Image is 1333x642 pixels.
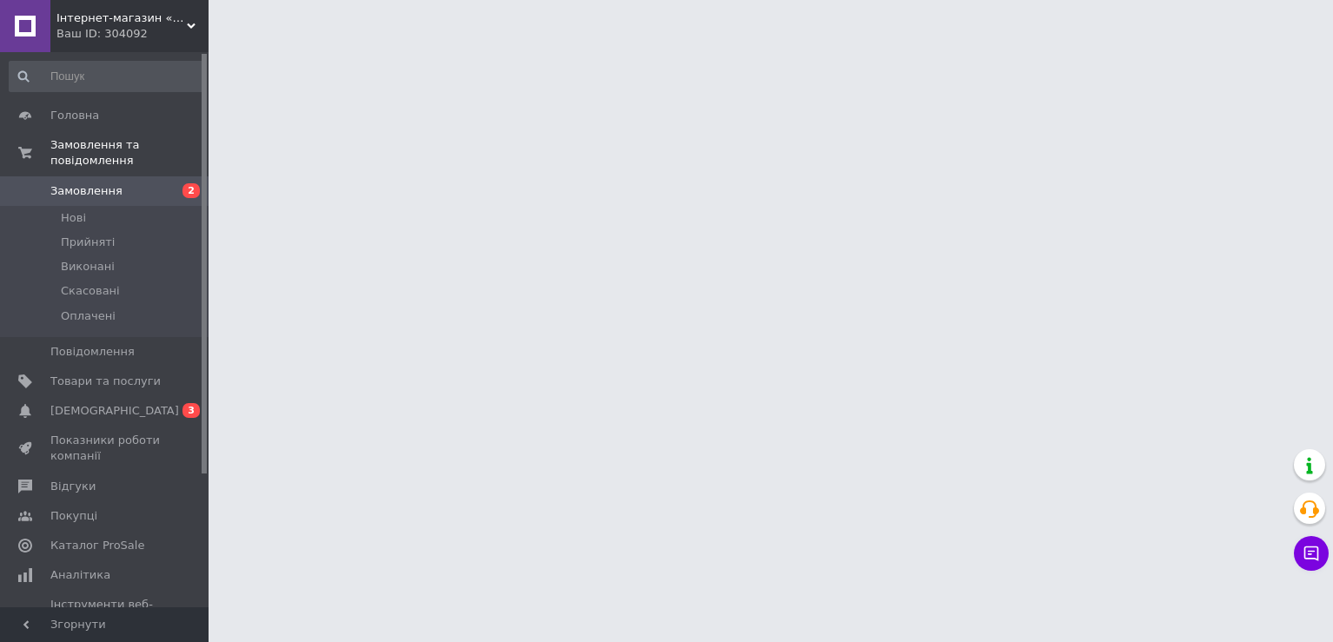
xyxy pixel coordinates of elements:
[50,538,144,553] span: Каталог ProSale
[50,403,179,419] span: [DEMOGRAPHIC_DATA]
[50,344,135,360] span: Повідомлення
[50,479,96,494] span: Відгуки
[50,108,99,123] span: Головна
[61,308,116,324] span: Оплачені
[1294,536,1329,571] button: Чат з покупцем
[50,137,209,169] span: Замовлення та повідомлення
[61,235,115,250] span: Прийняті
[56,26,209,42] div: Ваш ID: 304092
[182,183,200,198] span: 2
[61,210,86,226] span: Нові
[50,508,97,524] span: Покупці
[182,403,200,418] span: 3
[9,61,205,92] input: Пошук
[61,283,120,299] span: Скасовані
[50,597,161,628] span: Інструменти веб-майстра та SEO
[50,183,123,199] span: Замовлення
[50,374,161,389] span: Товари та послуги
[56,10,187,26] span: Інтернет-магазин «Autotoys»
[50,567,110,583] span: Аналітика
[50,433,161,464] span: Показники роботи компанії
[61,259,115,275] span: Виконані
